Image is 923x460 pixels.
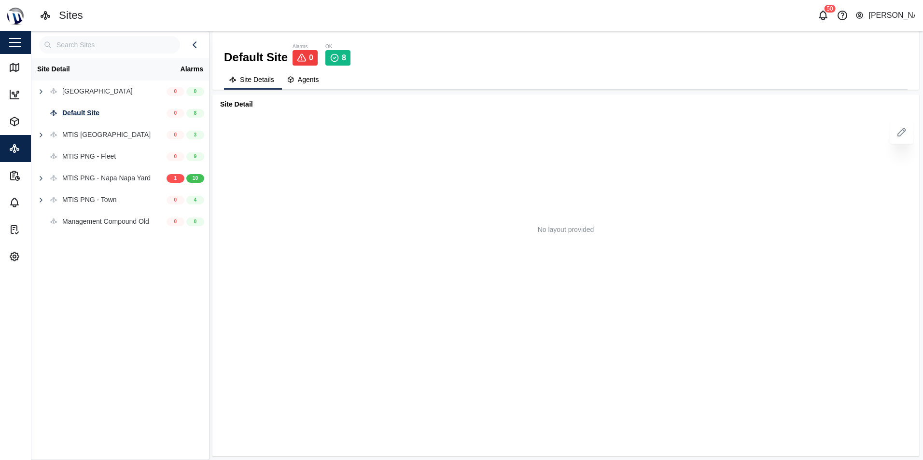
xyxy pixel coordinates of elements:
span: 8 [194,109,197,117]
div: MTIS PNG - Napa Napa Yard [62,173,151,184]
span: 0 [309,54,313,62]
div: Default Site [224,42,288,66]
span: 3 [194,131,197,139]
a: 0 [293,50,318,66]
div: Alarms [181,64,203,75]
span: 0 [174,218,177,226]
div: Sites [59,7,83,24]
span: 0 [194,88,197,95]
span: 0 [174,153,177,161]
div: 50 [824,5,835,13]
div: [GEOGRAPHIC_DATA] [62,86,133,97]
div: Alarms [25,197,54,208]
span: Site Details [240,76,274,83]
div: Reports [25,170,56,181]
div: Site Detail [37,64,169,75]
span: 0 [174,109,177,117]
span: 0 [174,88,177,95]
div: Sites [25,143,48,154]
div: Dashboard [25,89,66,100]
div: Settings [25,251,57,262]
div: Site Detail [212,95,919,115]
span: 0 [194,218,197,226]
span: 0 [174,196,177,204]
div: Default Site [62,108,99,119]
span: 1 [174,175,177,182]
span: Agents [298,76,319,83]
div: No layout provided [538,225,594,235]
div: MTIS PNG - Fleet [62,151,116,162]
span: 8 [342,54,346,62]
span: 9 [194,153,197,161]
div: Management Compound Old [62,216,149,227]
div: Alarms [293,43,318,51]
div: Tasks [25,224,50,235]
img: Main Logo [5,5,26,26]
div: Assets [25,116,53,127]
span: 4 [194,196,197,204]
button: [PERSON_NAME] [855,9,915,22]
div: Map [25,62,46,73]
div: OK [325,43,350,51]
input: Search Sites [39,36,180,54]
div: [PERSON_NAME] [868,10,915,22]
div: MTIS [GEOGRAPHIC_DATA] [62,130,151,140]
div: MTIS PNG - Town [62,195,117,205]
span: 10 [193,175,198,182]
span: 0 [174,131,177,139]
